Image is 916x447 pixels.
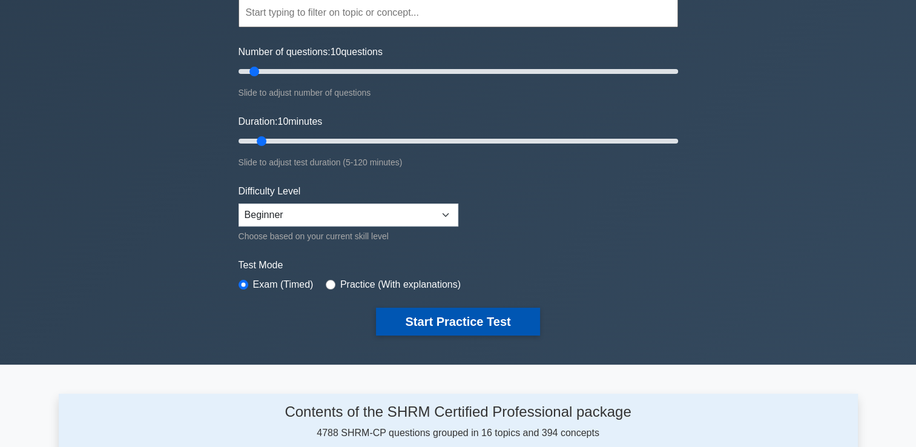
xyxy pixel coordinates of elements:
[239,45,383,59] label: Number of questions: questions
[239,155,678,170] div: Slide to adjust test duration (5-120 minutes)
[340,277,461,292] label: Practice (With explanations)
[376,308,539,336] button: Start Practice Test
[239,258,678,273] label: Test Mode
[239,229,458,243] div: Choose based on your current skill level
[239,114,323,129] label: Duration: minutes
[173,403,743,421] h4: Contents of the SHRM Certified Professional package
[173,403,743,440] div: 4788 SHRM-CP questions grouped in 16 topics and 394 concepts
[239,85,678,100] div: Slide to adjust number of questions
[239,184,301,199] label: Difficulty Level
[253,277,314,292] label: Exam (Timed)
[277,116,288,127] span: 10
[331,47,341,57] span: 10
